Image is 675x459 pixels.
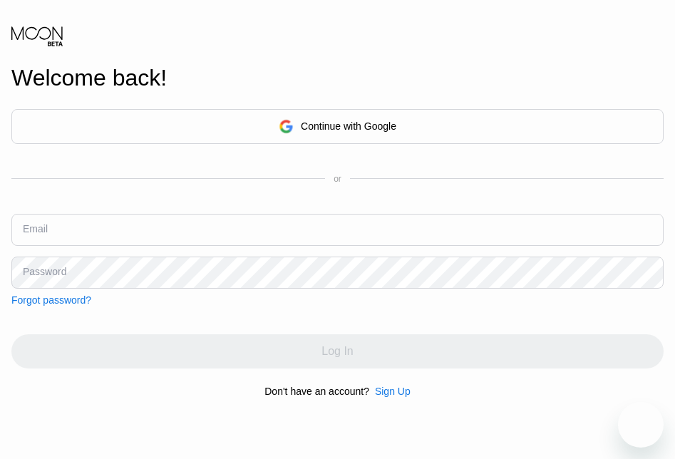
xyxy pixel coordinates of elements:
[301,120,396,132] div: Continue with Google
[11,294,91,306] div: Forgot password?
[23,223,48,234] div: Email
[375,386,411,397] div: Sign Up
[264,386,369,397] div: Don't have an account?
[334,174,341,184] div: or
[369,386,411,397] div: Sign Up
[618,402,664,448] iframe: Button to launch messaging window
[11,65,664,91] div: Welcome back!
[11,109,664,144] div: Continue with Google
[23,266,66,277] div: Password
